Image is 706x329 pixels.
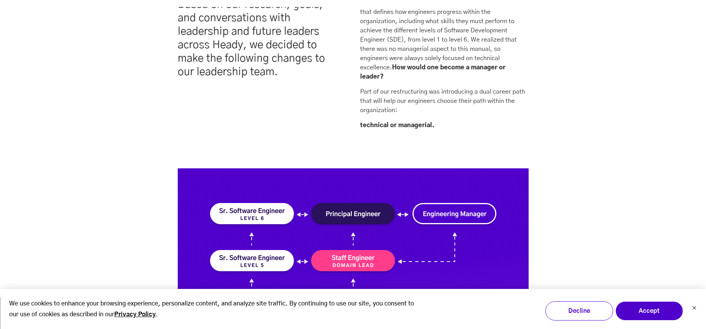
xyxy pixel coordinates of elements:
[692,305,696,313] button: Dismiss cookie banner
[360,122,434,128] strong: technical or managerial.
[545,301,613,321] button: Decline
[9,298,414,320] p: We use cookies to enhance your browsing experience, personalize content, and analyze site traffic...
[615,301,683,321] button: Accept
[360,64,506,80] strong: How would one become a manager or leader?
[360,87,529,115] p: Part of our restructuring was introducing a dual career path that will help our engineers choose ...
[114,309,156,320] a: Privacy Policy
